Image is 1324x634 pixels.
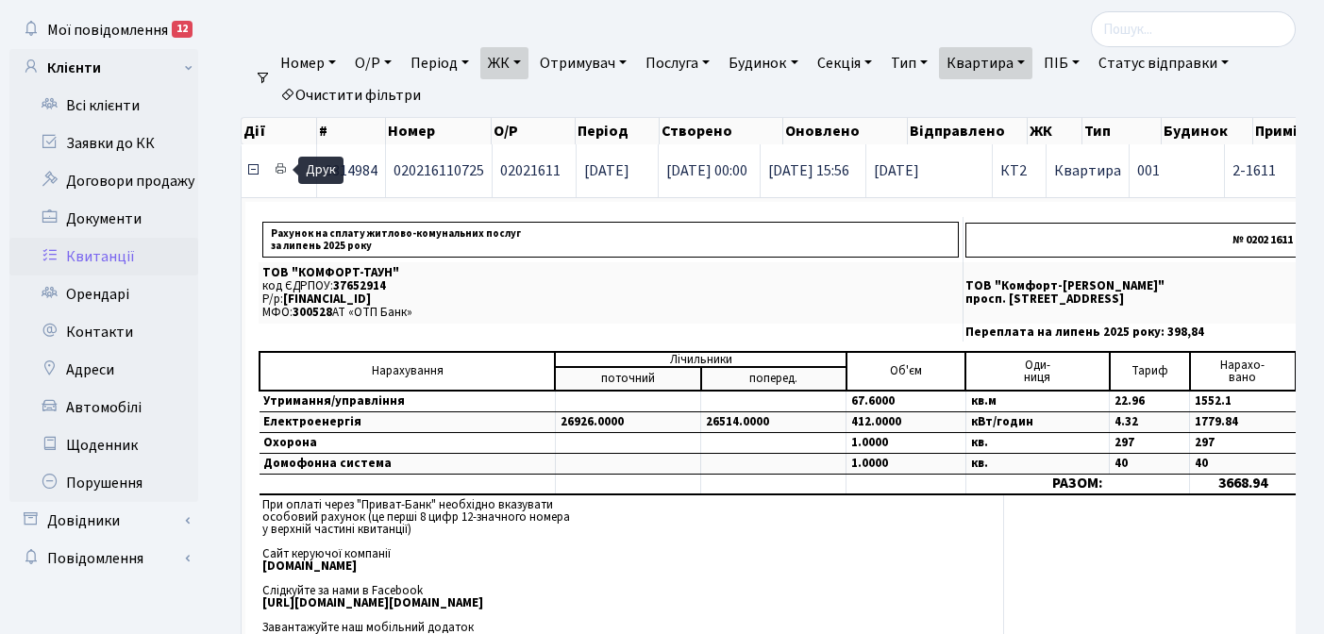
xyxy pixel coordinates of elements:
span: [DATE] [874,163,984,178]
span: 020216110725 [394,160,484,181]
a: Статус відправки [1091,47,1236,79]
a: Автомобілі [9,389,198,426]
span: КТ2 [1000,163,1038,178]
a: Квитанції [9,238,198,275]
span: [DATE] 00:00 [666,160,747,181]
a: Клієнти [9,49,198,87]
td: 67.6000 [846,391,966,412]
div: Друк [298,157,344,184]
th: Номер [386,118,492,144]
a: Секція [810,47,880,79]
a: Всі клієнти [9,87,198,125]
span: Мої повідомлення [47,20,168,41]
input: Пошук... [1091,11,1296,47]
span: Квартира [1054,160,1121,181]
td: 4.32 [1110,412,1190,433]
td: 412.0000 [846,412,966,433]
td: Утримання/управління [260,391,555,412]
p: Рахунок на сплату житлово-комунальних послуг за липень 2025 року [262,222,959,258]
a: О/Р [347,47,399,79]
td: 297 [1190,433,1297,454]
th: Оновлено [783,118,908,144]
td: кв. [965,433,1109,454]
span: 300528 [293,304,332,321]
a: Контакти [9,313,198,351]
a: Заявки до КК [9,125,198,162]
td: кв. [965,454,1109,475]
a: Квартира [939,47,1032,79]
th: Тип [1082,118,1162,144]
td: 26926.0000 [555,412,700,433]
th: О/Р [492,118,576,144]
a: Довідники [9,502,198,540]
td: Нарахо- вано [1190,352,1297,391]
td: Охорона [260,433,555,454]
td: Оди- ниця [965,352,1109,391]
td: кВт/годин [965,412,1109,433]
td: 1.0000 [846,433,966,454]
a: Тип [883,47,935,79]
span: [FINANCIAL_ID] [283,291,371,308]
a: Номер [273,47,344,79]
th: Відправлено [908,118,1029,144]
td: 3668.94 [1190,475,1297,494]
th: Дії [242,118,317,144]
td: 26514.0000 [701,412,846,433]
a: Отримувач [532,47,634,79]
td: поточний [555,367,700,391]
a: Документи [9,200,198,238]
p: код ЄДРПОУ: [262,280,959,292]
a: Орендарі [9,275,198,313]
a: Послуга [638,47,717,79]
p: ТОВ "КОМФОРТ-ТАУН" [262,267,959,279]
span: [DATE] [584,160,629,181]
a: Договори продажу [9,162,198,200]
td: 1779.84 [1190,412,1297,433]
b: [DOMAIN_NAME] [262,558,357,575]
a: Щоденник [9,426,198,464]
a: Адреси [9,351,198,389]
td: Домофонна система [260,454,555,475]
td: кв.м [965,391,1109,412]
a: Мої повідомлення12 [9,11,198,49]
td: Об'єм [846,352,966,391]
td: РАЗОМ: [965,475,1189,494]
p: МФО: АТ «ОТП Банк» [262,307,959,319]
b: [URL][DOMAIN_NAME][DOMAIN_NAME] [262,594,483,611]
td: Лічильники [555,352,846,367]
a: Період [403,47,477,79]
a: Будинок [721,47,805,79]
a: Порушення [9,464,198,502]
a: ПІБ [1036,47,1087,79]
td: Нарахування [260,352,555,391]
th: Будинок [1162,118,1252,144]
span: 37652914 [333,277,386,294]
span: [DATE] 15:56 [768,160,849,181]
th: ЖК [1028,118,1082,144]
p: Р/р: [262,293,959,306]
th: Період [576,118,660,144]
a: Очистити фільтри [273,79,428,111]
a: ЖК [480,47,528,79]
td: 297 [1110,433,1190,454]
td: поперед. [701,367,846,391]
th: Створено [660,118,784,144]
span: 3314984 [325,160,377,181]
a: Повідомлення [9,540,198,577]
td: Тариф [1110,352,1190,391]
span: 02021611 [500,160,561,181]
td: 40 [1110,454,1190,475]
div: 12 [172,21,193,38]
th: # [317,118,386,144]
span: 001 [1137,160,1160,181]
td: 1.0000 [846,454,966,475]
td: 1552.1 [1190,391,1297,412]
td: 40 [1190,454,1297,475]
td: 22.96 [1110,391,1190,412]
td: Електроенергія [260,412,555,433]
